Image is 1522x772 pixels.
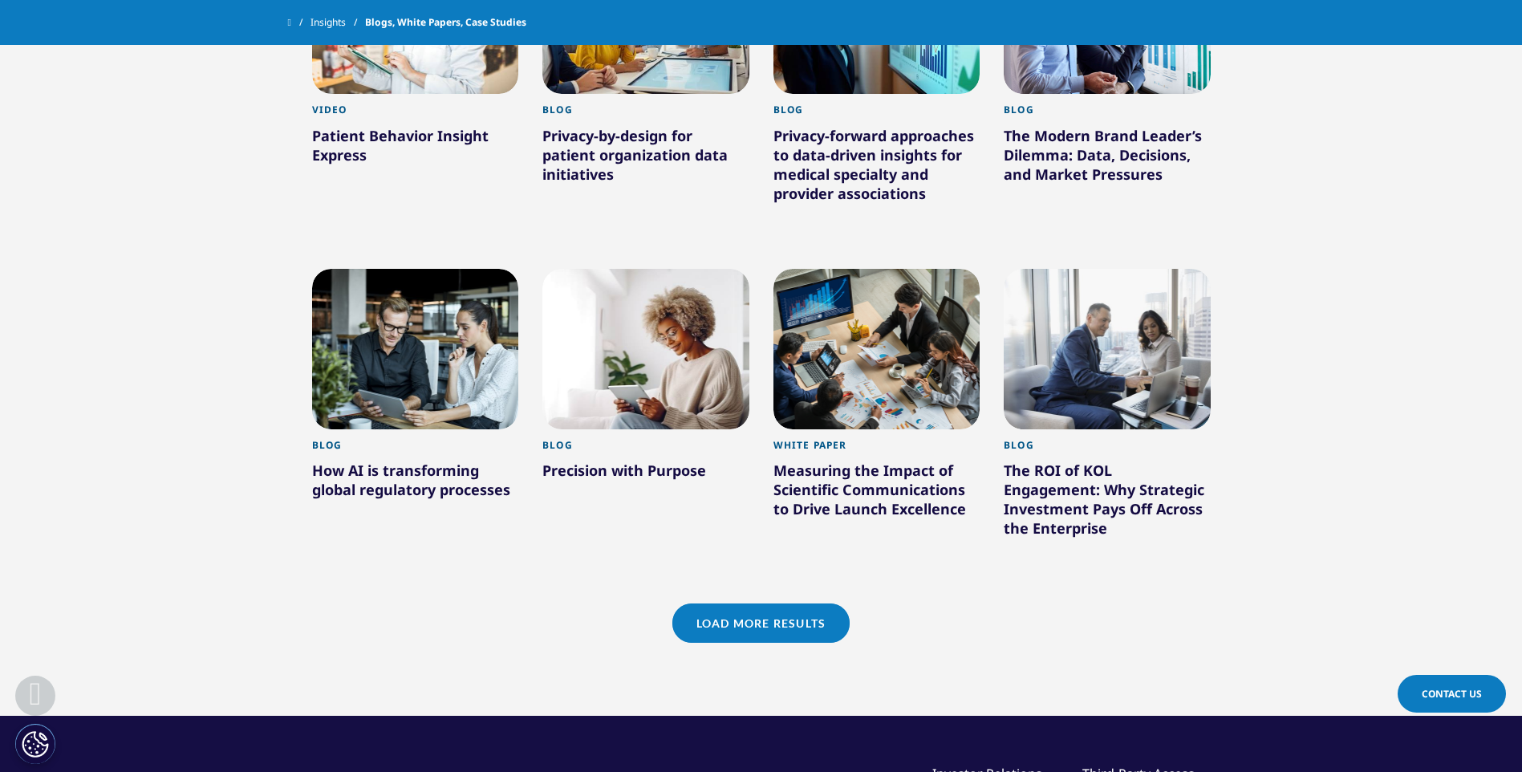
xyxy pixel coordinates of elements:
div: Blog [1004,439,1211,461]
button: Настройки файлов cookie [15,724,55,764]
div: Measuring the Impact of Scientific Communications to Drive Launch Excellence [773,461,980,525]
div: Privacy-by-design for patient organization data initiatives [542,126,749,190]
div: Blog [312,439,519,461]
div: Precision with Purpose [542,461,749,486]
div: Blog [773,104,980,125]
div: White Paper [773,439,980,461]
div: Blog [1004,104,1211,125]
div: The Modern Brand Leader’s Dilemma: Data, Decisions, and Market Pressures [1004,126,1211,190]
span: Blogs, White Papers, Case Studies [365,8,526,37]
div: The ROI of KOL Engagement: Why Strategic Investment Pays Off Across the Enterprise [1004,461,1211,544]
div: Patient Behavior Insight Express [312,126,519,171]
a: Blog The ROI of KOL Engagement: Why Strategic Investment Pays Off Across the Enterprise [1004,429,1211,579]
a: Video Patient Behavior Insight Express [312,94,519,205]
div: Video [312,104,519,125]
a: Blog Privacy-forward approaches to data-driven insights for medical specialty and provider associ... [773,94,980,244]
a: White Paper Measuring the Impact of Scientific Communications to Drive Launch Excellence [773,429,980,560]
a: Blog How AI is transforming global regulatory processes [312,429,519,541]
a: Insights [310,8,365,37]
a: Contact Us [1398,675,1506,713]
div: Privacy-forward approaches to data-driven insights for medical specialty and provider associations [773,126,980,209]
a: Blog The Modern Brand Leader’s Dilemma: Data, Decisions, and Market Pressures [1004,94,1211,225]
div: Blog [542,439,749,461]
div: Blog [542,104,749,125]
a: Blog Privacy-by-design for patient organization data initiatives [542,94,749,225]
span: Contact Us [1422,687,1482,701]
div: How AI is transforming global regulatory processes [312,461,519,506]
a: Blog Precision with Purpose [542,429,749,522]
a: Load More Results [672,603,850,643]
